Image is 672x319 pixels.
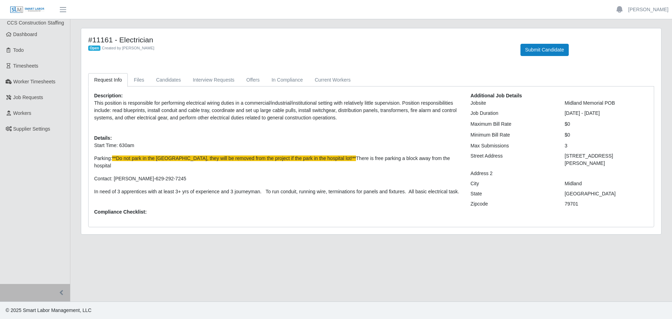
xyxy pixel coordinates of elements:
span: CCS Construction Staffing [7,20,64,26]
a: Interview Requests [187,73,240,87]
span: Job Requests [13,95,43,100]
p: Start Time: 630am [94,142,460,149]
b: Details: [94,135,112,141]
div: Zipcode [465,200,559,208]
a: Files [128,73,150,87]
span: Supplier Settings [13,126,50,132]
div: City [465,180,559,187]
button: Submit Candidate [520,44,568,56]
div: Max Submissions [465,142,559,150]
div: Minimum Bill Rate [465,131,559,139]
span: © 2025 Smart Labor Management, LLC [6,307,91,313]
div: State [465,190,559,197]
a: Candidates [150,73,187,87]
div: 3 [559,142,653,150]
span: Dashboard [13,32,37,37]
span: Todo [13,47,24,53]
b: Description: [94,93,123,98]
span: Worker Timesheets [13,79,55,84]
img: SLM Logo [10,6,45,14]
div: $0 [559,131,653,139]
p: In need of 3 apprentices with at least 3+ yrs of experience and 3 journeyman. To run conduit, run... [94,188,460,195]
p: This position is responsible for performing electrical wiring duties in a commercial/industrial/i... [94,99,460,122]
span: Workers [13,110,31,116]
div: Job Duration [465,110,559,117]
span: **Do not park in the [GEOGRAPHIC_DATA], they will be removed from the project if the park in the ... [112,155,356,161]
span: Open [88,46,100,51]
b: Additional Job Details [470,93,522,98]
span: Timesheets [13,63,38,69]
div: Midland Memorial POB [559,99,653,107]
div: Midland [559,180,653,187]
div: [DATE] - [DATE] [559,110,653,117]
a: Request Info [88,73,128,87]
b: Compliance Checklist: [94,209,147,215]
div: Address 2 [465,170,559,177]
a: [PERSON_NAME] [628,6,668,13]
div: Street Address [465,152,559,167]
span: Created by [PERSON_NAME] [102,46,154,50]
a: Current Workers [309,73,356,87]
a: In Compliance [266,73,309,87]
p: Parking: There is free parking a block away from the hospital [94,155,460,169]
div: $0 [559,120,653,128]
a: Offers [240,73,266,87]
div: [STREET_ADDRESS][PERSON_NAME] [559,152,653,167]
div: [GEOGRAPHIC_DATA] [559,190,653,197]
p: Contact: [PERSON_NAME]-629-292-7245 [94,175,460,182]
div: 79701 [559,200,653,208]
div: Jobsite [465,99,559,107]
h4: #11161 - Electrician [88,35,510,44]
div: Maximum Bill Rate [465,120,559,128]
